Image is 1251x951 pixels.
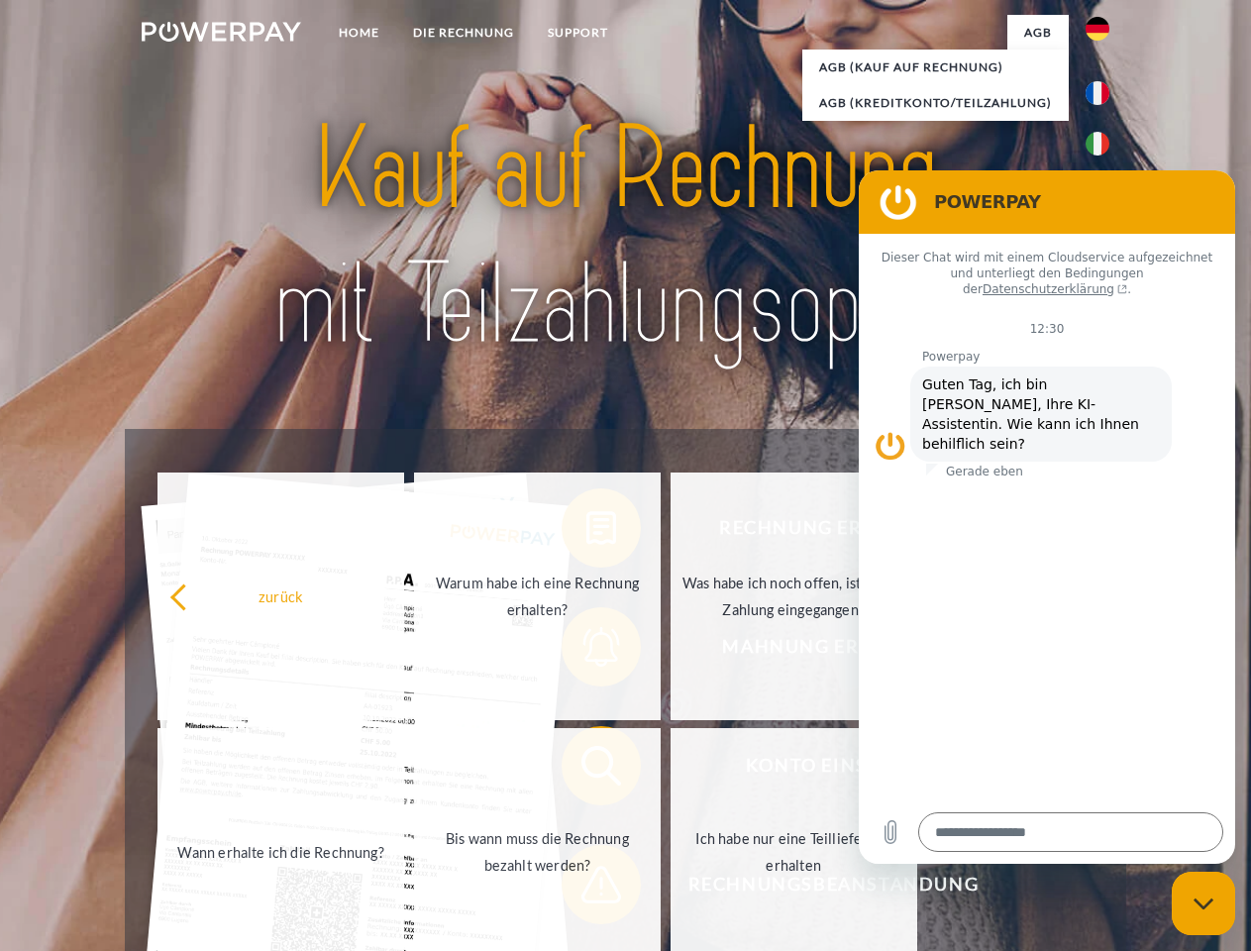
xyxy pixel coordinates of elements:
a: Was habe ich noch offen, ist meine Zahlung eingegangen? [671,473,917,720]
img: title-powerpay_de.svg [189,95,1062,379]
div: Wann erhalte ich die Rechnung? [169,838,392,865]
a: DIE RECHNUNG [396,15,531,51]
iframe: Schaltfläche zum Öffnen des Messaging-Fensters; Konversation läuft [1172,872,1235,935]
a: Home [322,15,396,51]
div: Bis wann muss die Rechnung bezahlt werden? [426,825,649,879]
a: AGB (Kauf auf Rechnung) [802,50,1069,85]
div: zurück [169,582,392,609]
img: it [1086,132,1109,156]
a: agb [1007,15,1069,51]
a: AGB (Kreditkonto/Teilzahlung) [802,85,1069,121]
div: Ich habe nur eine Teillieferung erhalten [682,825,905,879]
div: Was habe ich noch offen, ist meine Zahlung eingegangen? [682,570,905,623]
iframe: Messaging-Fenster [859,170,1235,864]
div: Warum habe ich eine Rechnung erhalten? [426,570,649,623]
img: de [1086,17,1109,41]
img: logo-powerpay-white.svg [142,22,301,42]
img: fr [1086,81,1109,105]
a: SUPPORT [531,15,625,51]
